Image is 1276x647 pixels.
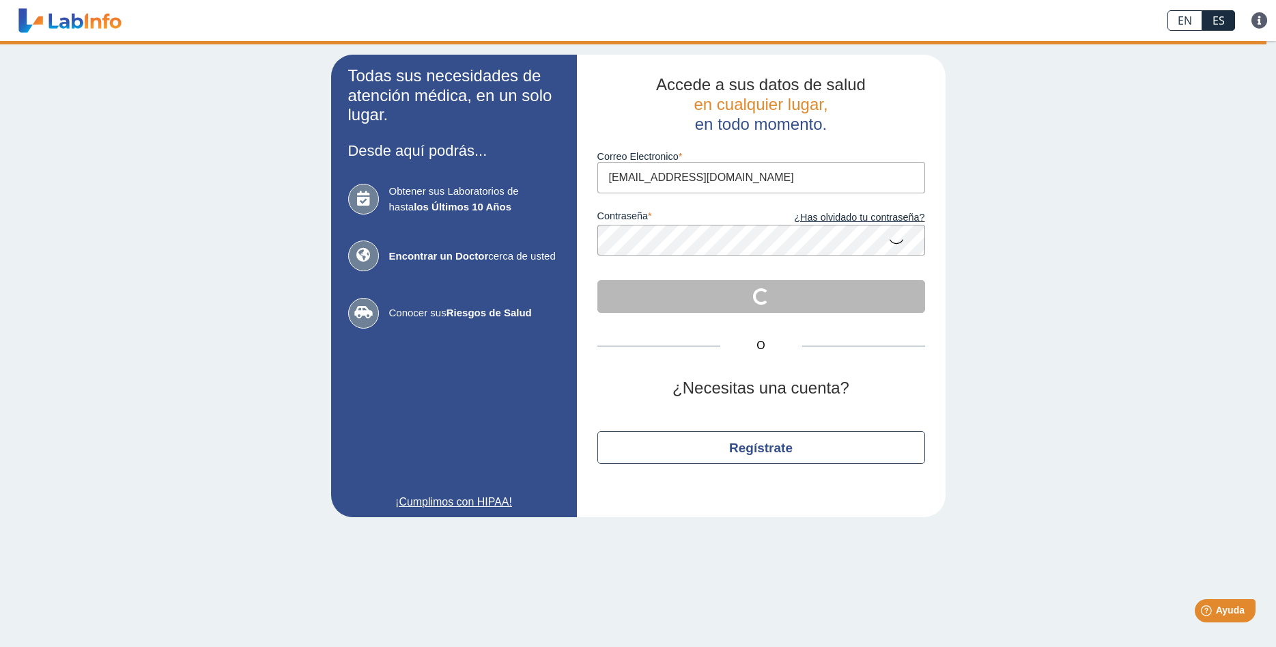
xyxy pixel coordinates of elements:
span: en cualquier lugar, [694,95,827,113]
label: Correo Electronico [597,151,925,162]
span: Conocer sus [389,305,560,321]
a: ¿Has olvidado tu contraseña? [761,210,925,225]
h2: ¿Necesitas una cuenta? [597,378,925,398]
label: contraseña [597,210,761,225]
span: Obtener sus Laboratorios de hasta [389,184,560,215]
b: los Últimos 10 Años [414,201,511,212]
button: Regístrate [597,431,925,464]
b: Encontrar un Doctor [389,250,489,262]
a: EN [1167,10,1202,31]
b: Riesgos de Salud [446,307,532,318]
span: cerca de usted [389,249,560,264]
span: Accede a sus datos de salud [656,75,866,94]
iframe: Help widget launcher [1154,594,1261,632]
a: ¡Cumplimos con HIPAA! [348,494,560,510]
h3: Desde aquí podrás... [348,142,560,159]
a: ES [1202,10,1235,31]
span: O [720,338,802,354]
span: en todo momento. [695,115,827,133]
h2: Todas sus necesidades de atención médica, en un solo lugar. [348,66,560,125]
